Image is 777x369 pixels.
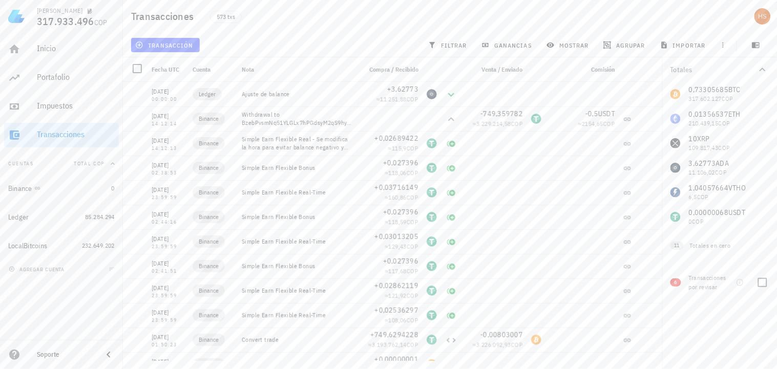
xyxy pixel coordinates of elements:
div: [DATE] [152,136,184,146]
span: ≈ [473,341,523,349]
span: 11 [675,242,680,250]
span: ≈ [385,292,418,299]
h1: Transacciones [131,8,198,25]
span: +0,03716149 [374,183,418,192]
span: 3.193.762,14 [372,341,407,349]
span: ≈ [385,169,418,177]
span: Binance [199,114,219,124]
span: -0,5 [585,109,598,118]
div: [DATE] [152,357,184,367]
span: +0,02862119 [374,281,418,290]
span: +0,00000001 [374,355,418,364]
div: [DATE] [152,234,184,244]
span: 129,43 [388,243,406,250]
span: Binance [199,335,219,345]
span: agrupar [605,41,645,49]
div: [DATE] [152,258,184,269]
span: Nota [242,66,254,73]
div: 23:59:59 [152,195,184,200]
div: 00:00:00 [152,97,184,102]
span: Binance [199,187,219,198]
span: COP [511,341,523,349]
div: Impuestos [37,101,115,111]
div: Simple Earn Flexible Real-Time [242,360,353,368]
span: +0,03013205 [374,232,418,241]
span: ganancias [484,41,532,49]
span: 0 [112,184,115,192]
span: COP [407,218,418,226]
span: 2154,65 [582,120,603,127]
a: Inicio [4,37,119,61]
button: CuentasTotal COP [4,151,119,176]
div: 14:12:14 [152,121,184,126]
span: ≈ [385,193,418,201]
div: Simple Earn Flexible Bonus [242,164,353,172]
span: 3.226.092,93 [476,341,511,349]
div: [DATE] [152,185,184,195]
div: Cuenta [188,57,238,82]
div: Fecha UTC [148,57,188,82]
span: ≈ [388,144,418,152]
div: USDT-icon [427,261,437,271]
span: filtrar [430,41,467,49]
div: LocalBitcoins [8,242,47,250]
div: Simple Earn Flexible Real-Time [242,188,353,197]
div: [DATE] [152,283,184,293]
div: 01:50:23 [152,342,184,348]
button: agrupar [599,38,652,52]
div: Transacciones [37,129,115,139]
span: Binance [199,138,219,148]
span: +0,02536297 [374,306,418,315]
div: [DATE] [152,308,184,318]
span: USDT [598,109,615,118]
button: filtrar [424,38,473,52]
button: transacción [131,38,200,52]
div: Simple Earn Flexible Bonus [242,213,353,221]
div: Nota [238,57,357,82]
button: agregar cuenta [6,264,69,274]
span: +0,027396 [383,256,418,266]
span: Ledger [199,89,216,99]
a: LocalBitcoins 232.649.202 [4,233,119,258]
span: +0,027396 [383,207,418,216]
span: 117,68 [388,267,406,275]
span: 160,86 [388,193,406,201]
div: 02:38:53 [152,170,184,176]
span: Binance [199,310,219,320]
span: +3,62773 [387,84,418,94]
span: Cuenta [193,66,211,73]
span: 232.649.202 [82,242,115,249]
span: 317.933.496 [37,14,94,28]
div: Portafolio [37,72,115,82]
span: transacción [137,41,193,49]
a: Ledger 85.284.294 [4,205,119,229]
span: Compra / Recibido [369,66,418,73]
span: 85.284.294 [85,213,115,221]
div: Compra / Recibido [357,57,423,82]
span: Comisión [592,66,615,73]
div: Inicio [37,44,115,53]
div: [DATE] [152,332,184,342]
a: Portafolio [4,66,119,90]
span: -0,00803007 [480,330,523,339]
span: 115,9 [392,144,407,152]
span: -749,359782 [480,109,523,118]
div: Ajuste de balance [242,90,353,98]
span: ≈ [385,243,418,250]
div: [DATE] [152,160,184,170]
span: COP [511,120,523,127]
span: 121,92 [388,292,406,299]
div: [DATE] [152,111,184,121]
span: 11.251,88 [380,95,407,103]
span: COP [407,193,418,201]
div: Transacciones por revisar [689,273,732,292]
span: +0,027396 [383,158,418,167]
span: Binance [199,212,219,222]
div: [PERSON_NAME] [37,7,82,15]
img: LedgiFi [8,8,25,25]
div: 23:59:59 [152,244,184,249]
span: 573 txs [217,11,235,23]
span: COP [407,292,418,299]
div: Simple Earn Flexible Bonus [242,262,353,270]
button: importar [656,38,712,52]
